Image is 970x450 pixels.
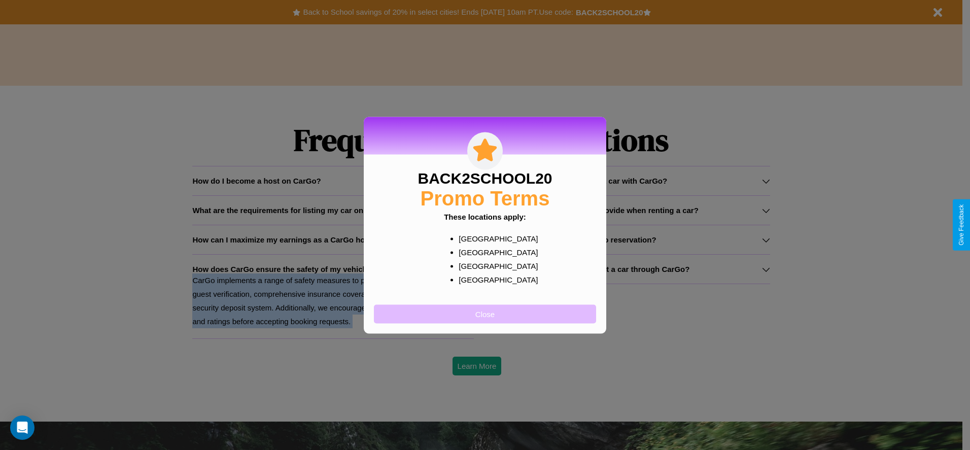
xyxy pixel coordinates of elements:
b: These locations apply: [444,212,526,221]
p: [GEOGRAPHIC_DATA] [459,272,531,286]
button: Close [374,304,596,323]
h2: Promo Terms [421,187,550,210]
h3: BACK2SCHOOL20 [418,169,552,187]
p: [GEOGRAPHIC_DATA] [459,245,531,259]
div: Give Feedback [958,204,965,246]
p: [GEOGRAPHIC_DATA] [459,231,531,245]
div: Open Intercom Messenger [10,416,34,440]
p: [GEOGRAPHIC_DATA] [459,259,531,272]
